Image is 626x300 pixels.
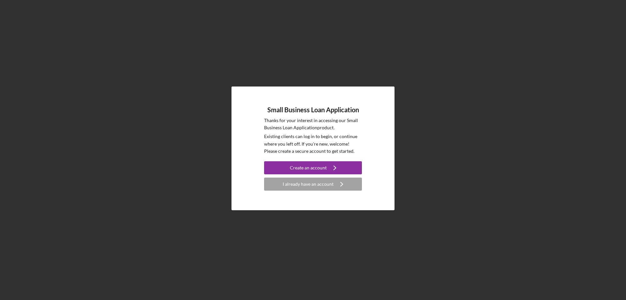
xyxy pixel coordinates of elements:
[264,161,362,176] a: Create an account
[290,161,327,174] div: Create an account
[264,178,362,191] button: I already have an account
[267,106,359,114] h4: Small Business Loan Application
[264,161,362,174] button: Create an account
[283,178,334,191] div: I already have an account
[264,117,362,132] p: Thanks for your interest in accessing our Small Business Loan Application product.
[264,133,362,155] p: Existing clients can log in to begin, or continue where you left off. If you're new, welcome! Ple...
